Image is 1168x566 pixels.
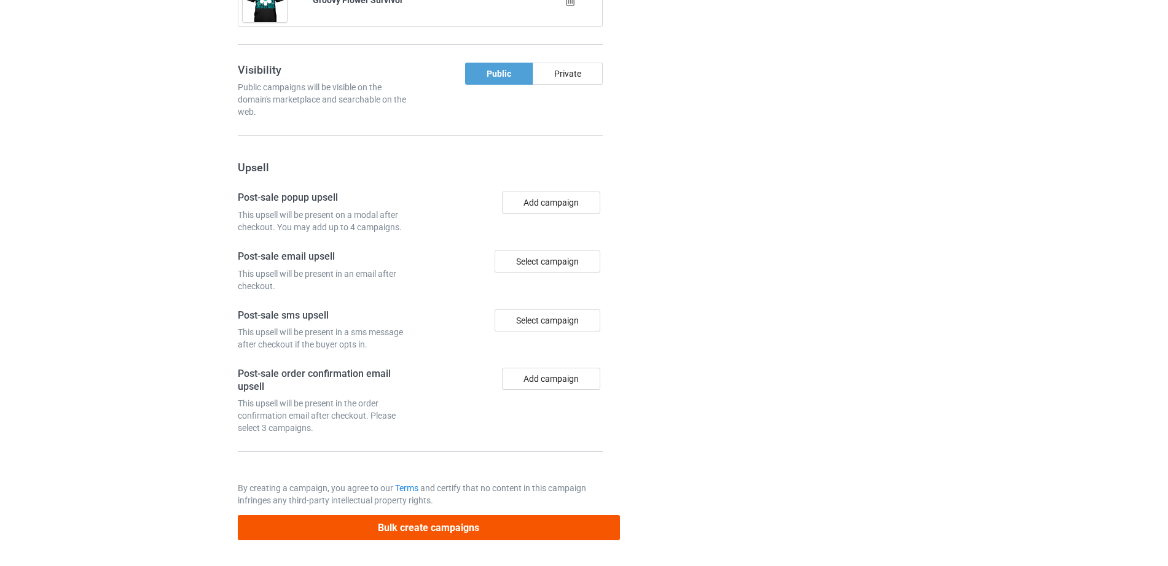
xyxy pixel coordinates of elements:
[495,250,600,273] div: Select campaign
[533,63,603,85] div: Private
[238,397,416,434] div: This upsell will be present in the order confirmation email after checkout. Please select 3 campa...
[238,482,603,506] p: By creating a campaign, you agree to our and certify that no content in this campaign infringes a...
[238,368,416,393] h4: Post-sale order confirmation email upsell
[502,192,600,214] button: Add campaign
[238,160,603,174] h3: Upsell
[238,326,416,351] div: This upsell will be present in a sms message after checkout if the buyer opts in.
[238,63,416,77] h3: Visibility
[502,368,600,390] button: Add campaign
[238,309,416,322] h4: Post-sale sms upsell
[238,268,416,292] div: This upsell will be present in an email after checkout.
[238,250,416,263] h4: Post-sale email upsell
[465,63,533,85] div: Public
[495,309,600,331] div: Select campaign
[238,515,620,540] button: Bulk create campaigns
[238,209,416,233] div: This upsell will be present on a modal after checkout. You may add up to 4 campaigns.
[238,192,416,204] h4: Post-sale popup upsell
[238,81,416,118] div: Public campaigns will be visible on the domain's marketplace and searchable on the web.
[395,483,418,493] a: Terms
